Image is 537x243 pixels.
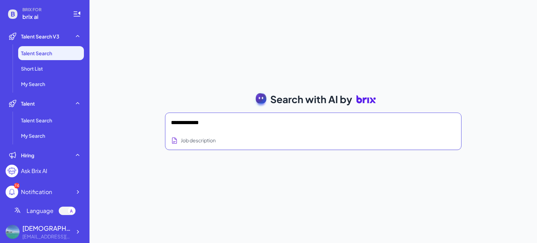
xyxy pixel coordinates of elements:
[22,223,71,233] div: laizhineng789 laiz
[22,7,64,13] span: BRIX FOR
[22,233,71,240] div: 2725121109@qq.com
[21,100,35,107] span: Talent
[21,132,45,139] span: My Search
[21,80,45,87] span: My Search
[21,117,52,124] span: Talent Search
[21,167,47,175] div: Ask Brix AI
[21,65,43,72] span: Short List
[22,13,64,21] span: brix ai
[171,134,216,147] button: Search using job description
[21,152,34,159] span: Hiring
[21,188,52,196] div: Notification
[6,225,20,239] img: 603306eb96b24af9be607d0c73ae8e85.jpg
[270,92,352,107] span: Search with AI by
[21,50,52,57] span: Talent Search
[14,183,20,188] div: 74
[27,207,53,215] span: Language
[21,33,59,40] span: Talent Search V3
